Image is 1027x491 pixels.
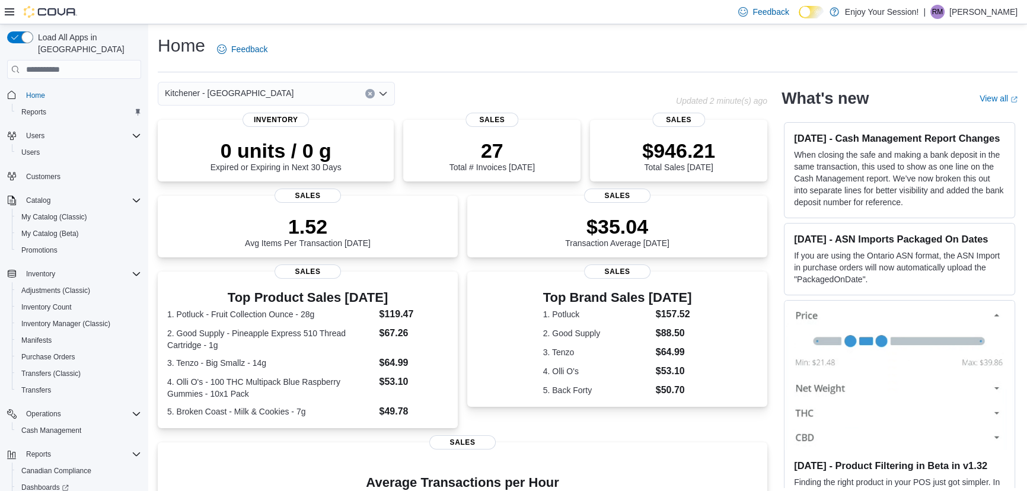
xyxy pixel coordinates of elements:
[21,169,141,184] span: Customers
[17,283,95,298] a: Adjustments (Classic)
[17,145,141,160] span: Users
[656,364,692,378] dd: $53.10
[167,406,375,417] dt: 5. Broken Coast - Milk & Cookies - 7g
[2,192,146,209] button: Catalog
[12,315,146,332] button: Inventory Manager (Classic)
[21,107,46,117] span: Reports
[17,350,141,364] span: Purchase Orders
[231,43,267,55] span: Feedback
[429,435,496,449] span: Sales
[642,139,715,172] div: Total Sales [DATE]
[17,366,85,381] a: Transfers (Classic)
[17,464,141,478] span: Canadian Compliance
[21,407,141,421] span: Operations
[21,193,55,208] button: Catalog
[33,31,141,55] span: Load All Apps in [GEOGRAPHIC_DATA]
[21,267,60,281] button: Inventory
[12,282,146,299] button: Adjustments (Classic)
[656,326,692,340] dd: $88.50
[656,307,692,321] dd: $157.52
[12,349,146,365] button: Purchase Orders
[21,129,141,143] span: Users
[752,6,789,18] span: Feedback
[21,447,141,461] span: Reports
[12,225,146,242] button: My Catalog (Beta)
[17,366,141,381] span: Transfers (Classic)
[2,446,146,463] button: Reports
[21,369,81,378] span: Transfers (Classic)
[17,317,115,331] a: Inventory Manager (Classic)
[243,113,309,127] span: Inventory
[465,113,519,127] span: Sales
[245,215,371,238] p: 1.52
[676,96,767,106] p: Updated 2 minute(s) ago
[1010,96,1018,103] svg: External link
[12,365,146,382] button: Transfers (Classic)
[21,447,56,461] button: Reports
[12,299,146,315] button: Inventory Count
[21,87,141,102] span: Home
[2,266,146,282] button: Inventory
[12,242,146,259] button: Promotions
[17,243,62,257] a: Promotions
[26,131,44,141] span: Users
[379,326,449,340] dd: $67.26
[167,476,758,490] h4: Average Transactions per Hour
[21,245,58,255] span: Promotions
[584,189,650,203] span: Sales
[543,365,651,377] dt: 4. Olli O's
[656,383,692,397] dd: $50.70
[923,5,926,19] p: |
[365,89,375,98] button: Clear input
[210,139,342,172] div: Expired or Expiring in Next 30 Days
[799,18,799,19] span: Dark Mode
[26,269,55,279] span: Inventory
[21,267,141,281] span: Inventory
[565,215,669,248] div: Transaction Average [DATE]
[794,132,1005,144] h3: [DATE] - Cash Management Report Changes
[794,250,1005,285] p: If you are using the Ontario ASN format, the ASN Import in purchase orders will now automatically...
[656,345,692,359] dd: $64.99
[210,139,342,162] p: 0 units / 0 g
[2,168,146,185] button: Customers
[17,227,84,241] a: My Catalog (Beta)
[21,426,81,435] span: Cash Management
[26,196,50,205] span: Catalog
[275,264,341,279] span: Sales
[26,409,61,419] span: Operations
[543,327,651,339] dt: 2. Good Supply
[21,193,141,208] span: Catalog
[17,317,141,331] span: Inventory Manager (Classic)
[17,423,141,438] span: Cash Management
[543,308,651,320] dt: 1. Potluck
[980,94,1018,103] a: View allExternal link
[379,404,449,419] dd: $49.78
[17,210,92,224] a: My Catalog (Classic)
[167,291,448,305] h3: Top Product Sales [DATE]
[167,357,375,369] dt: 3. Tenzo - Big Smallz - 14g
[167,308,375,320] dt: 1. Potluck - Fruit Collection Ounce - 28g
[21,336,52,345] span: Manifests
[21,302,72,312] span: Inventory Count
[543,291,692,305] h3: Top Brand Sales [DATE]
[167,327,375,351] dt: 2. Good Supply - Pineapple Express 510 Thread Cartridge - 1g
[17,300,141,314] span: Inventory Count
[26,91,45,100] span: Home
[449,139,535,162] p: 27
[379,356,449,370] dd: $64.99
[167,376,375,400] dt: 4. Olli O's - 100 THC Multipack Blue Raspberry Gummies - 10x1 Pack
[930,5,945,19] div: Rahil Mansuri
[17,464,96,478] a: Canadian Compliance
[21,148,40,157] span: Users
[17,227,141,241] span: My Catalog (Beta)
[584,264,650,279] span: Sales
[794,233,1005,245] h3: [DATE] - ASN Imports Packaged On Dates
[17,105,51,119] a: Reports
[652,113,706,127] span: Sales
[17,350,80,364] a: Purchase Orders
[21,170,65,184] a: Customers
[275,189,341,203] span: Sales
[449,139,535,172] div: Total # Invoices [DATE]
[2,86,146,103] button: Home
[17,423,86,438] a: Cash Management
